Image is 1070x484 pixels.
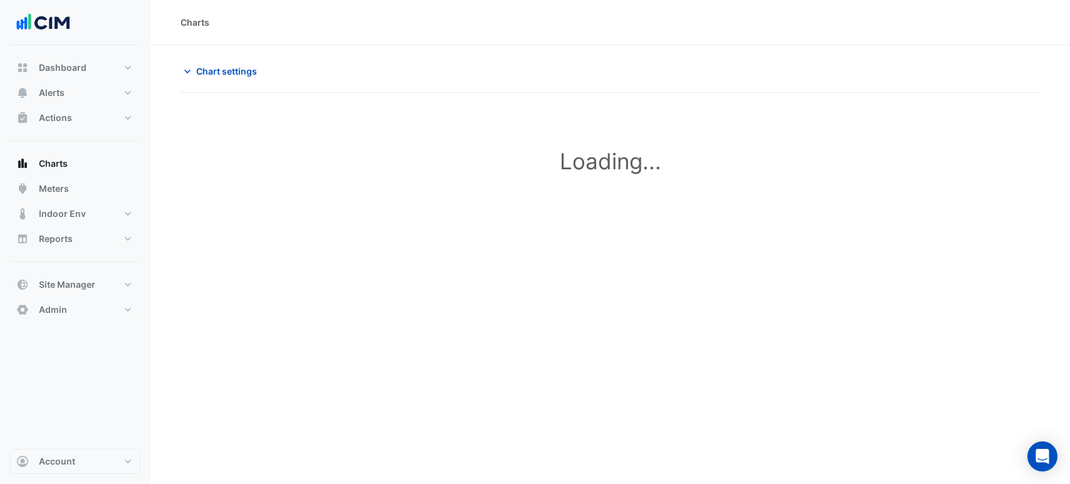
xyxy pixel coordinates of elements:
app-icon: Reports [16,233,29,245]
app-icon: Dashboard [16,61,29,74]
app-icon: Admin [16,303,29,316]
app-icon: Alerts [16,87,29,99]
div: Open Intercom Messenger [1027,441,1057,471]
button: Charts [10,151,140,176]
span: Actions [39,112,72,124]
span: Reports [39,233,73,245]
div: Charts [181,16,209,29]
span: Site Manager [39,278,95,291]
span: Charts [39,157,68,170]
img: Company Logo [15,10,71,35]
app-icon: Indoor Env [16,208,29,220]
button: Chart settings [181,60,265,82]
button: Dashboard [10,55,140,80]
button: Reports [10,226,140,251]
app-icon: Site Manager [16,278,29,291]
h1: Loading... [208,148,1012,174]
button: Site Manager [10,272,140,297]
span: Indoor Env [39,208,86,220]
button: Meters [10,176,140,201]
button: Account [10,449,140,474]
button: Alerts [10,80,140,105]
span: Dashboard [39,61,87,74]
app-icon: Actions [16,112,29,124]
button: Admin [10,297,140,322]
span: Chart settings [196,65,257,78]
app-icon: Charts [16,157,29,170]
span: Meters [39,182,69,195]
button: Actions [10,105,140,130]
button: Indoor Env [10,201,140,226]
span: Alerts [39,87,65,99]
span: Admin [39,303,67,316]
app-icon: Meters [16,182,29,195]
span: Account [39,455,75,468]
